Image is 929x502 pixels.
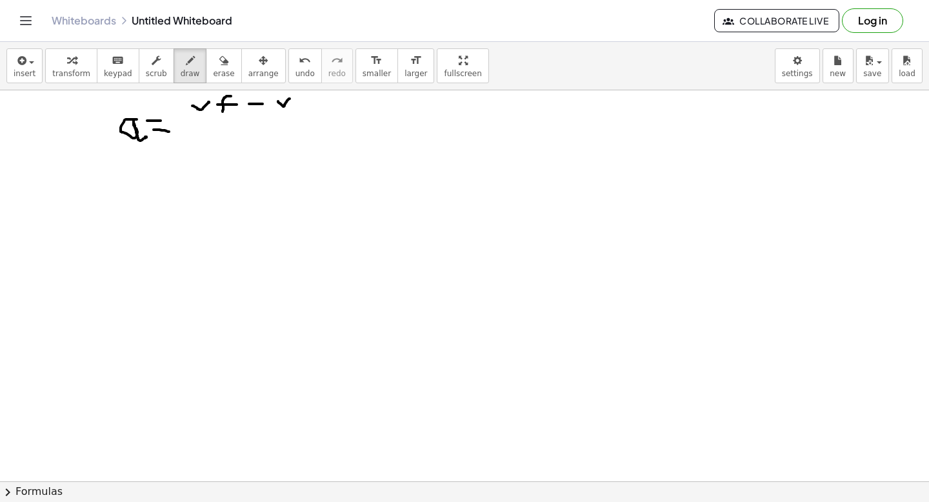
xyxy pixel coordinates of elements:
span: new [830,69,846,78]
button: erase [206,48,241,83]
span: scrub [146,69,167,78]
span: smaller [363,69,391,78]
button: load [892,48,923,83]
span: load [899,69,915,78]
button: insert [6,48,43,83]
button: Collaborate Live [714,9,839,32]
button: settings [775,48,820,83]
span: larger [405,69,427,78]
a: Whiteboards [52,14,116,27]
button: redoredo [321,48,353,83]
button: arrange [241,48,286,83]
button: Log in [842,8,903,33]
button: fullscreen [437,48,488,83]
span: insert [14,69,35,78]
button: draw [174,48,207,83]
button: save [856,48,889,83]
button: format_sizesmaller [355,48,398,83]
span: undo [295,69,315,78]
i: redo [331,53,343,68]
button: scrub [139,48,174,83]
button: transform [45,48,97,83]
span: transform [52,69,90,78]
button: format_sizelarger [397,48,434,83]
button: keyboardkeypad [97,48,139,83]
i: format_size [370,53,383,68]
button: undoundo [288,48,322,83]
span: keypad [104,69,132,78]
span: fullscreen [444,69,481,78]
span: arrange [248,69,279,78]
span: erase [213,69,234,78]
i: keyboard [112,53,124,68]
span: save [863,69,881,78]
button: new [823,48,854,83]
button: Toggle navigation [15,10,36,31]
i: undo [299,53,311,68]
span: settings [782,69,813,78]
span: Collaborate Live [725,15,828,26]
span: draw [181,69,200,78]
span: redo [328,69,346,78]
i: format_size [410,53,422,68]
